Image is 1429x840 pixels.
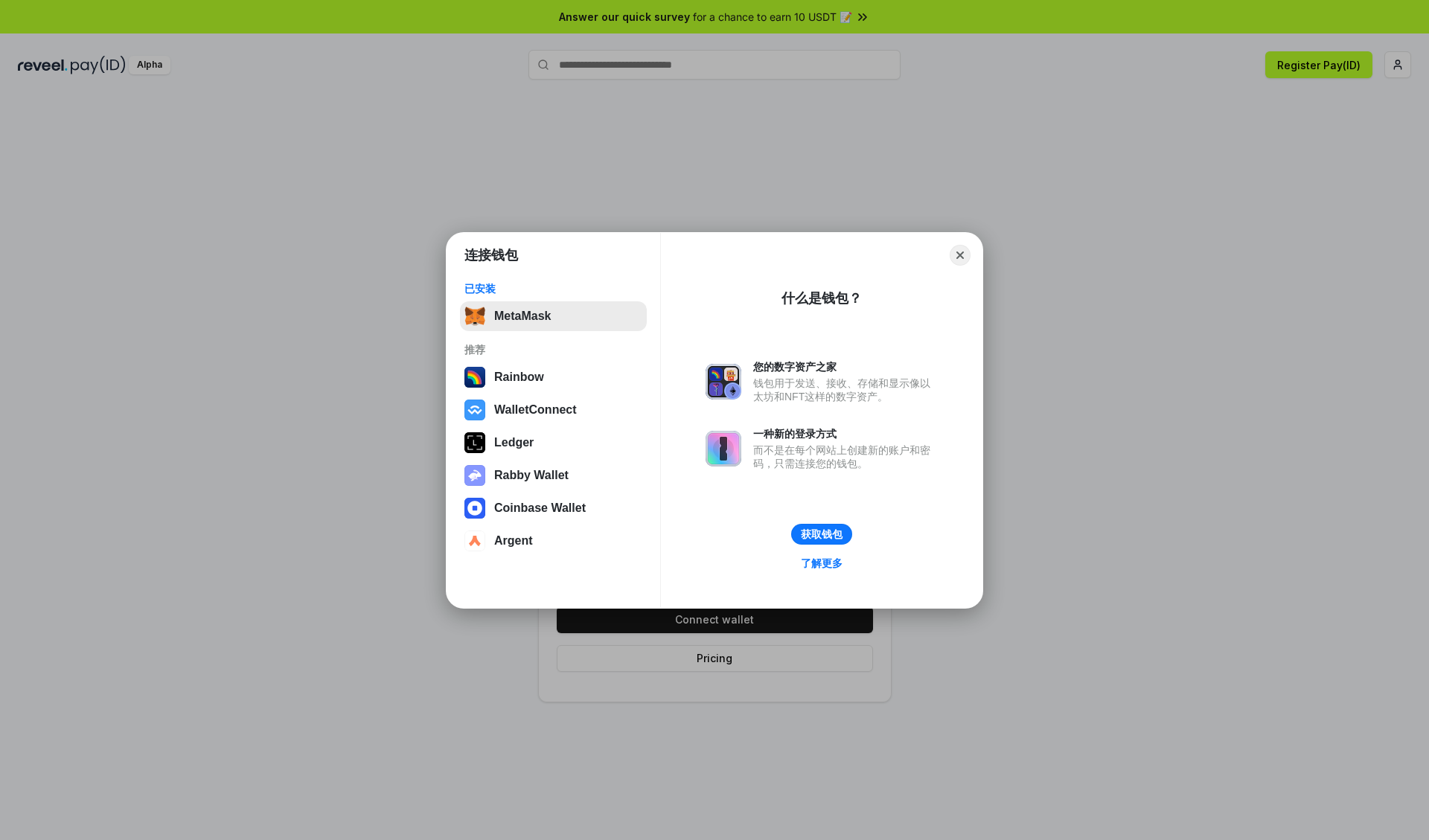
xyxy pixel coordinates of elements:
[494,403,577,417] div: WalletConnect
[464,306,485,327] img: svg+xml,%3Csvg%20fill%3D%22none%22%20height%3D%2233%22%20viewBox%3D%220%200%2035%2033%22%20width%...
[706,431,741,467] img: svg+xml,%3Csvg%20xmlns%3D%22http%3A%2F%2Fwww.w3.org%2F2000%2Fsvg%22%20fill%3D%22none%22%20viewBox...
[460,493,647,523] button: Coinbase Wallet
[464,343,642,356] div: 推荐
[464,400,485,420] img: svg+xml,%3Csvg%20width%3D%2228%22%20height%3D%2228%22%20viewBox%3D%220%200%2028%2028%22%20fill%3D...
[460,428,647,458] button: Ledger
[706,364,741,400] img: svg+xml,%3Csvg%20xmlns%3D%22http%3A%2F%2Fwww.w3.org%2F2000%2Fsvg%22%20fill%3D%22none%22%20viewBox...
[464,367,485,388] img: svg+xml,%3Csvg%20width%3D%22120%22%20height%3D%22120%22%20viewBox%3D%220%200%20120%20120%22%20fil...
[753,376,938,403] div: 钱包用于发送、接收、存储和显示像以太坊和NFT这样的数字资产。
[753,443,938,470] div: 而不是在每个网站上创建新的账户和密码，只需连接您的钱包。
[464,246,518,264] h1: 连接钱包
[464,498,485,519] img: svg+xml,%3Csvg%20width%3D%2228%22%20height%3D%2228%22%20viewBox%3D%220%200%2028%2028%22%20fill%3D...
[792,554,851,573] a: 了解更多
[781,289,862,307] div: 什么是钱包？
[460,461,647,490] button: Rabby Wallet
[464,465,485,486] img: svg+xml,%3Csvg%20xmlns%3D%22http%3A%2F%2Fwww.w3.org%2F2000%2Fsvg%22%20fill%3D%22none%22%20viewBox...
[494,436,534,449] div: Ledger
[791,524,852,545] button: 获取钱包
[494,534,533,548] div: Argent
[460,362,647,392] button: Rainbow
[460,395,647,425] button: WalletConnect
[801,528,843,541] div: 获取钱包
[464,282,642,295] div: 已安装
[460,526,647,556] button: Argent
[753,360,938,373] div: 您的数字资产之家
[753,427,938,440] div: 一种新的登录方式
[464,530,485,551] img: svg+xml,%3Csvg%20width%3D%2228%22%20height%3D%2228%22%20viewBox%3D%220%200%2028%2028%22%20fill%3D...
[494,310,551,323] div: MetaMask
[494,469,569,482] div: Rabby Wallet
[464,432,485,453] img: svg+xml,%3Csvg%20xmlns%3D%22http%3A%2F%2Fwww.w3.org%2F2000%2Fsvg%22%20width%3D%2228%22%20height%3...
[494,501,586,515] div: Coinbase Wallet
[801,557,843,570] div: 了解更多
[950,245,971,266] button: Close
[460,301,647,331] button: MetaMask
[494,371,544,384] div: Rainbow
